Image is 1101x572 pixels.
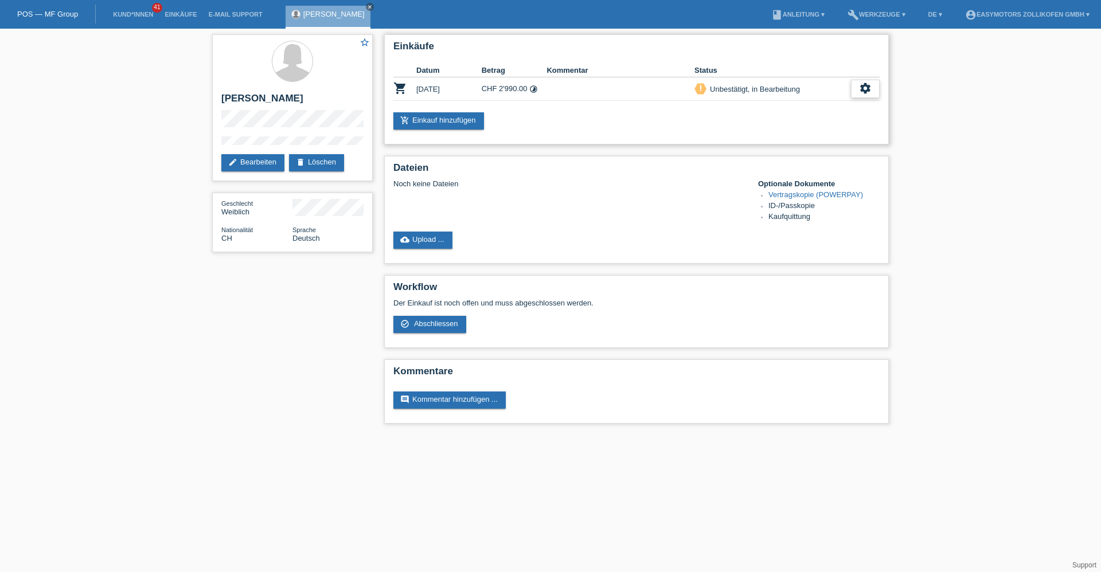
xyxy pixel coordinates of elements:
i: build [848,9,859,21]
h2: [PERSON_NAME] [221,93,364,110]
span: Abschliessen [414,319,458,328]
a: Kund*innen [107,11,159,18]
span: Sprache [292,226,316,233]
h2: Kommentare [393,366,880,383]
h2: Workflow [393,281,880,299]
span: Nationalität [221,226,253,233]
a: commentKommentar hinzufügen ... [393,391,506,409]
i: account_circle [965,9,977,21]
i: check_circle_outline [400,319,409,328]
i: POSP00027378 [393,81,407,95]
a: [PERSON_NAME] [303,10,365,18]
a: deleteLöschen [289,154,344,171]
i: book [771,9,783,21]
a: check_circle_outline Abschliessen [393,316,466,333]
i: star_border [360,37,370,48]
span: Geschlecht [221,200,253,207]
p: Der Einkauf ist noch offen und muss abgeschlossen werden. [393,299,880,307]
i: add_shopping_cart [400,116,409,125]
th: Datum [416,64,482,77]
div: Unbestätigt, in Bearbeitung [706,83,800,95]
a: account_circleEasymotors Zollikofen GmbH ▾ [959,11,1095,18]
span: 41 [152,3,162,13]
a: bookAnleitung ▾ [766,11,830,18]
th: Status [694,64,851,77]
td: [DATE] [416,77,482,101]
a: buildWerkzeuge ▾ [842,11,911,18]
i: settings [859,82,872,95]
i: delete [296,158,305,167]
a: editBearbeiten [221,154,284,171]
a: Support [1072,561,1096,569]
a: POS — MF Group [17,10,78,18]
th: Kommentar [546,64,694,77]
i: cloud_upload [400,235,409,244]
td: CHF 2'990.00 [482,77,547,101]
th: Betrag [482,64,547,77]
a: star_border [360,37,370,49]
li: ID-/Passkopie [768,201,880,212]
a: close [366,3,374,11]
li: Kaufquittung [768,212,880,223]
a: cloud_uploadUpload ... [393,232,452,249]
i: edit [228,158,237,167]
span: Schweiz [221,234,232,242]
h2: Dateien [393,162,880,179]
a: Vertragskopie (POWERPAY) [768,190,863,199]
h4: Optionale Dokumente [758,179,880,188]
a: add_shopping_cartEinkauf hinzufügen [393,112,484,130]
h2: Einkäufe [393,41,880,58]
div: Weiblich [221,199,292,216]
a: E-Mail Support [203,11,268,18]
i: close [367,4,373,10]
i: comment [400,395,409,404]
div: Noch keine Dateien [393,179,744,188]
i: priority_high [697,84,705,92]
i: Fixe Raten (24 Raten) [529,85,538,93]
a: DE ▾ [923,11,948,18]
span: Deutsch [292,234,320,242]
a: Einkäufe [159,11,202,18]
